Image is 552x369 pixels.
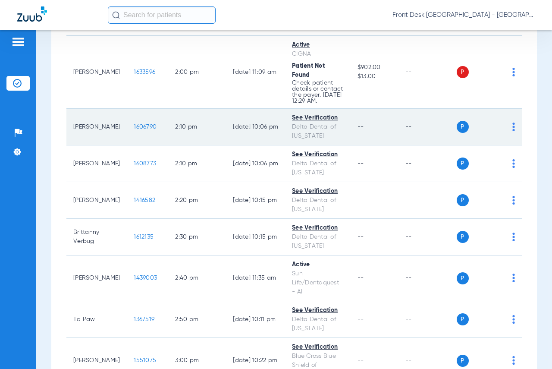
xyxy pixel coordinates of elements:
[226,109,285,145] td: [DATE] 10:06 PM
[358,275,364,281] span: --
[512,315,515,324] img: group-dot-blue.svg
[512,196,515,205] img: group-dot-blue.svg
[108,6,216,24] input: Search for patients
[17,6,47,22] img: Zuub Logo
[292,233,344,251] div: Delta Dental of [US_STATE]
[398,182,457,219] td: --
[134,234,154,240] span: 1612135
[292,114,344,123] div: See Verification
[292,80,344,104] p: Check patient details or contact the payer. [DATE] 12:29 AM.
[66,255,127,301] td: [PERSON_NAME]
[292,50,344,59] div: CIGNA
[358,124,364,130] span: --
[292,315,344,333] div: Delta Dental of [US_STATE]
[168,145,226,182] td: 2:10 PM
[398,36,457,109] td: --
[398,109,457,145] td: --
[292,41,344,50] div: Active
[398,219,457,255] td: --
[134,357,156,363] span: 1551075
[392,11,535,19] span: Front Desk [GEOGRAPHIC_DATA] - [GEOGRAPHIC_DATA] | My Community Dental Centers
[226,36,285,109] td: [DATE] 11:09 AM
[512,274,515,282] img: group-dot-blue.svg
[168,219,226,255] td: 2:30 PM
[398,145,457,182] td: --
[358,161,364,167] span: --
[292,269,344,296] div: Sun Life/Dentaquest - AI
[66,182,127,219] td: [PERSON_NAME]
[134,197,155,203] span: 1416582
[292,159,344,177] div: Delta Dental of [US_STATE]
[457,66,469,78] span: P
[292,224,344,233] div: See Verification
[358,357,364,363] span: --
[226,301,285,338] td: [DATE] 10:11 PM
[358,234,364,240] span: --
[292,343,344,352] div: See Verification
[358,197,364,203] span: --
[292,123,344,141] div: Delta Dental of [US_STATE]
[457,272,469,284] span: P
[11,37,25,47] img: hamburger-icon
[66,145,127,182] td: [PERSON_NAME]
[134,316,154,322] span: 1367519
[66,109,127,145] td: [PERSON_NAME]
[134,161,156,167] span: 1608773
[292,187,344,196] div: See Verification
[512,123,515,131] img: group-dot-blue.svg
[398,255,457,301] td: --
[66,219,127,255] td: Brittanny Verbug
[168,255,226,301] td: 2:40 PM
[66,301,127,338] td: Ta Paw
[457,231,469,243] span: P
[512,233,515,241] img: group-dot-blue.svg
[226,219,285,255] td: [DATE] 10:15 PM
[358,72,392,81] span: $13.00
[168,301,226,338] td: 2:50 PM
[292,306,344,315] div: See Verification
[292,196,344,214] div: Delta Dental of [US_STATE]
[292,260,344,269] div: Active
[226,255,285,301] td: [DATE] 11:35 AM
[134,124,157,130] span: 1606790
[512,159,515,168] img: group-dot-blue.svg
[226,145,285,182] td: [DATE] 10:06 PM
[457,158,469,170] span: P
[226,182,285,219] td: [DATE] 10:15 PM
[358,316,364,322] span: --
[457,194,469,206] span: P
[112,11,120,19] img: Search Icon
[168,109,226,145] td: 2:10 PM
[457,355,469,367] span: P
[358,63,392,72] span: $902.00
[134,275,157,281] span: 1439003
[168,182,226,219] td: 2:20 PM
[457,121,469,133] span: P
[292,63,325,78] span: Patient Not Found
[457,313,469,325] span: P
[168,36,226,109] td: 2:00 PM
[512,68,515,76] img: group-dot-blue.svg
[509,328,552,369] iframe: Chat Widget
[292,150,344,159] div: See Verification
[134,69,155,75] span: 1633596
[66,36,127,109] td: [PERSON_NAME]
[398,301,457,338] td: --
